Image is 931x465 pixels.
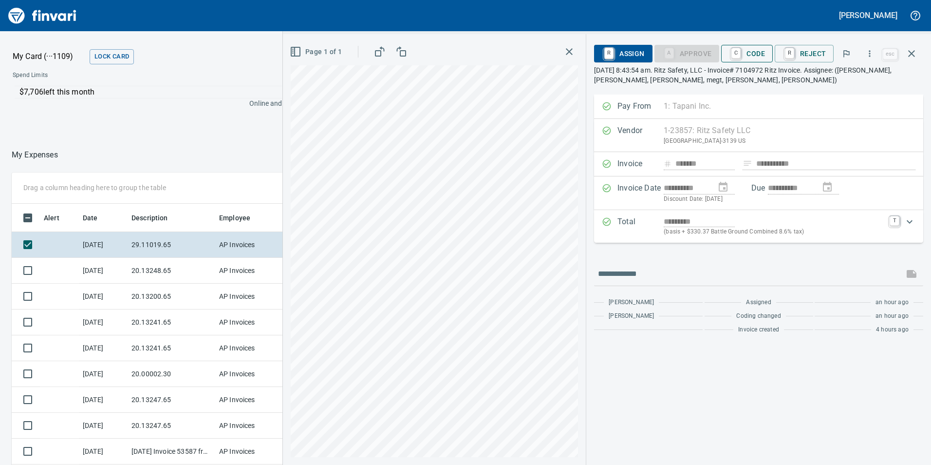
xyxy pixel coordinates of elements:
td: AP Invoices [215,439,288,465]
td: [DATE] Invoice 53587 from Van-port Rigging Inc (1-11072) [128,439,215,465]
span: Assigned [746,298,771,308]
td: 20.13241.65 [128,335,215,361]
a: R [604,48,614,58]
div: Expand [594,210,923,243]
span: Lock Card [94,51,129,62]
span: Employee [219,212,250,224]
td: 20.13241.65 [128,310,215,335]
td: [DATE] [79,361,128,387]
p: $7,706 left this month [19,86,325,98]
span: Code [729,45,765,62]
span: Page 1 of 1 [292,46,342,58]
p: Total [617,216,664,237]
td: [DATE] [79,387,128,413]
button: Page 1 of 1 [288,43,346,61]
p: [DATE] 8:43:54 am. Ritz Safety, LLC - Invoice# 7104972 Ritz Invoice. Assignee: ([PERSON_NAME], [P... [594,65,923,85]
td: [DATE] [79,335,128,361]
td: AP Invoices [215,335,288,361]
td: AP Invoices [215,413,288,439]
button: More [859,43,880,64]
span: an hour ago [875,311,909,321]
td: 20.13247.65 [128,413,215,439]
p: (basis + $330.37 Battle Ground Combined 8.6% tax) [664,227,884,237]
p: My Card (···1109) [13,51,86,62]
td: [DATE] [79,439,128,465]
td: AP Invoices [215,361,288,387]
td: 29.11019.65 [128,232,215,258]
span: Spend Limits [13,71,188,80]
button: CCode [721,45,773,62]
p: My Expenses [12,149,58,161]
span: Date [83,212,111,224]
td: [DATE] [79,413,128,439]
nav: breadcrumb [12,149,58,161]
span: This records your message into the invoice and notifies anyone mentioned [900,262,923,286]
p: Drag a column heading here to group the table [23,183,166,193]
span: Date [83,212,98,224]
img: Finvari [6,4,79,27]
span: an hour ago [875,298,909,308]
button: Lock Card [90,49,134,64]
div: Coding Required [654,49,720,57]
span: Close invoice [880,42,923,65]
span: 4 hours ago [876,325,909,335]
a: T [890,216,899,226]
span: Coding changed [736,311,781,321]
button: RAssign [594,45,652,62]
span: Alert [44,212,59,224]
a: R [785,48,794,58]
td: AP Invoices [215,284,288,310]
span: Invoice created [738,325,779,335]
td: [DATE] [79,232,128,258]
span: Description [131,212,181,224]
span: [PERSON_NAME] [609,311,654,321]
td: AP Invoices [215,258,288,284]
h5: [PERSON_NAME] [839,10,897,20]
span: Employee [219,212,263,224]
a: esc [883,49,897,59]
span: Alert [44,212,72,224]
td: AP Invoices [215,387,288,413]
td: [DATE] [79,310,128,335]
td: 20.13247.65 [128,387,215,413]
span: Assign [602,45,644,62]
span: [PERSON_NAME] [609,298,654,308]
td: [DATE] [79,258,128,284]
button: RReject [775,45,834,62]
td: AP Invoices [215,232,288,258]
p: Online and foreign allowed [5,98,331,108]
button: Flag [836,43,857,64]
td: [DATE] [79,284,128,310]
button: [PERSON_NAME] [837,8,900,23]
span: Description [131,212,168,224]
td: 20.13200.65 [128,284,215,310]
span: Reject [782,45,826,62]
td: 20.00002.30 [128,361,215,387]
td: AP Invoices [215,310,288,335]
a: C [731,48,741,58]
td: 20.13248.65 [128,258,215,284]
